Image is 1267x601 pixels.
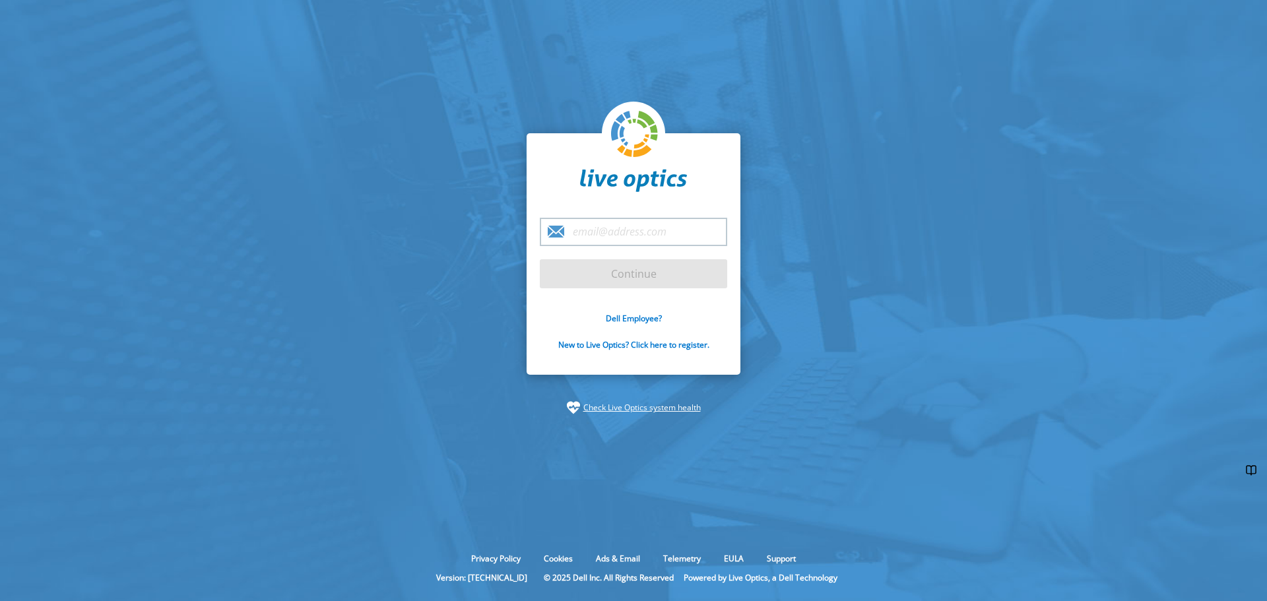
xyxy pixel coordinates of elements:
li: Powered by Live Optics, a Dell Technology [684,572,837,583]
li: Version: [TECHNICAL_ID] [430,572,534,583]
a: Support [757,553,806,564]
a: EULA [714,553,754,564]
a: Cookies [534,553,583,564]
a: Ads & Email [586,553,650,564]
a: Dell Employee? [606,313,662,324]
a: Privacy Policy [461,553,531,564]
a: Telemetry [653,553,711,564]
a: Check Live Optics system health [583,401,701,414]
img: liveoptics-word.svg [580,169,687,193]
img: liveoptics-logo.svg [611,111,659,158]
li: © 2025 Dell Inc. All Rights Reserved [537,572,680,583]
a: New to Live Optics? Click here to register. [558,339,709,350]
img: status-check-icon.svg [567,401,580,414]
input: email@address.com [540,218,727,246]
